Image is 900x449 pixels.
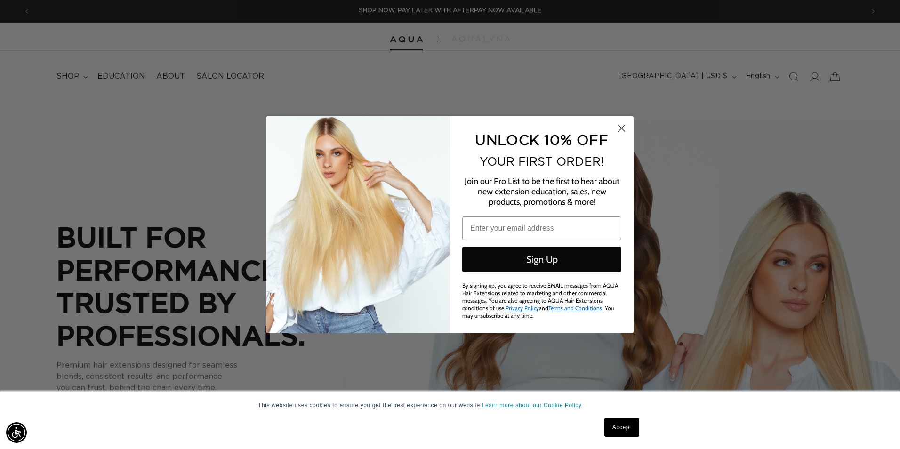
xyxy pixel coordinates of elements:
div: Accessibility Menu [6,422,27,443]
img: daab8b0d-f573-4e8c-a4d0-05ad8d765127.png [266,116,450,333]
span: UNLOCK 10% OFF [475,132,608,147]
a: Learn more about our Cookie Policy. [482,402,583,409]
iframe: Chat Widget [853,404,900,449]
p: This website uses cookies to ensure you get the best experience on our website. [258,401,642,409]
button: Close dialog [613,120,630,136]
button: Sign Up [462,247,621,272]
a: Terms and Conditions [548,305,602,312]
span: Join our Pro List to be the first to hear about new extension education, sales, new products, pro... [465,176,619,207]
span: By signing up, you agree to receive EMAIL messages from AQUA Hair Extensions related to marketing... [462,282,618,319]
input: Enter your email address [462,216,621,240]
a: Accept [604,418,639,437]
a: Privacy Policy [506,305,539,312]
span: YOUR FIRST ORDER! [480,155,604,168]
